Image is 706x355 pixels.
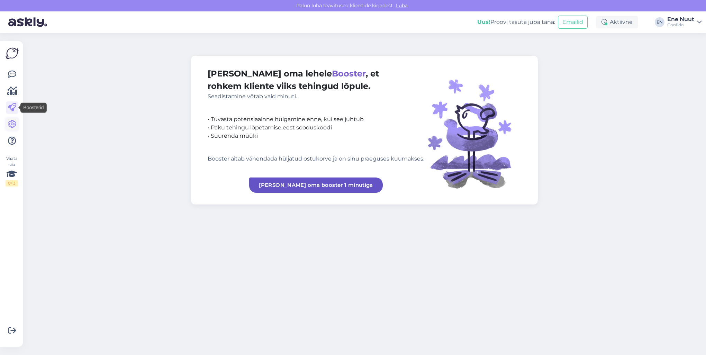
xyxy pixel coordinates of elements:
img: Askly Logo [6,47,19,60]
div: EN [655,17,664,27]
img: illustration [424,67,521,193]
a: Ene NuutConfido [667,17,702,28]
b: Uus! [477,19,490,25]
a: [PERSON_NAME] oma booster 1 minutiga [249,177,383,193]
div: • Suurenda müüki [208,132,424,140]
div: Ene Nuut [667,17,694,22]
div: Vaata siia [6,155,18,186]
span: Luba [394,2,410,9]
div: 0 / 3 [6,180,18,186]
button: Emailid [558,16,588,29]
div: Aktiivne [596,16,638,28]
div: Confido [667,22,694,28]
div: • Paku tehingu lõpetamise eest sooduskoodi [208,124,424,132]
div: Seadistamine võtab vaid minuti. [208,92,424,101]
span: Booster [332,69,366,79]
div: Booster aitab vähendada hüljatud ostukorve ja on sinu praeguses kuumakses. [208,155,424,163]
div: Boosterid [20,103,46,113]
div: • Tuvasta potensiaalnne hülgamine enne, kui see juhtub [208,115,424,124]
div: Proovi tasuta juba täna: [477,18,555,26]
div: [PERSON_NAME] oma lehele , et rohkem kliente viiks tehingud lõpule. [208,67,424,101]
